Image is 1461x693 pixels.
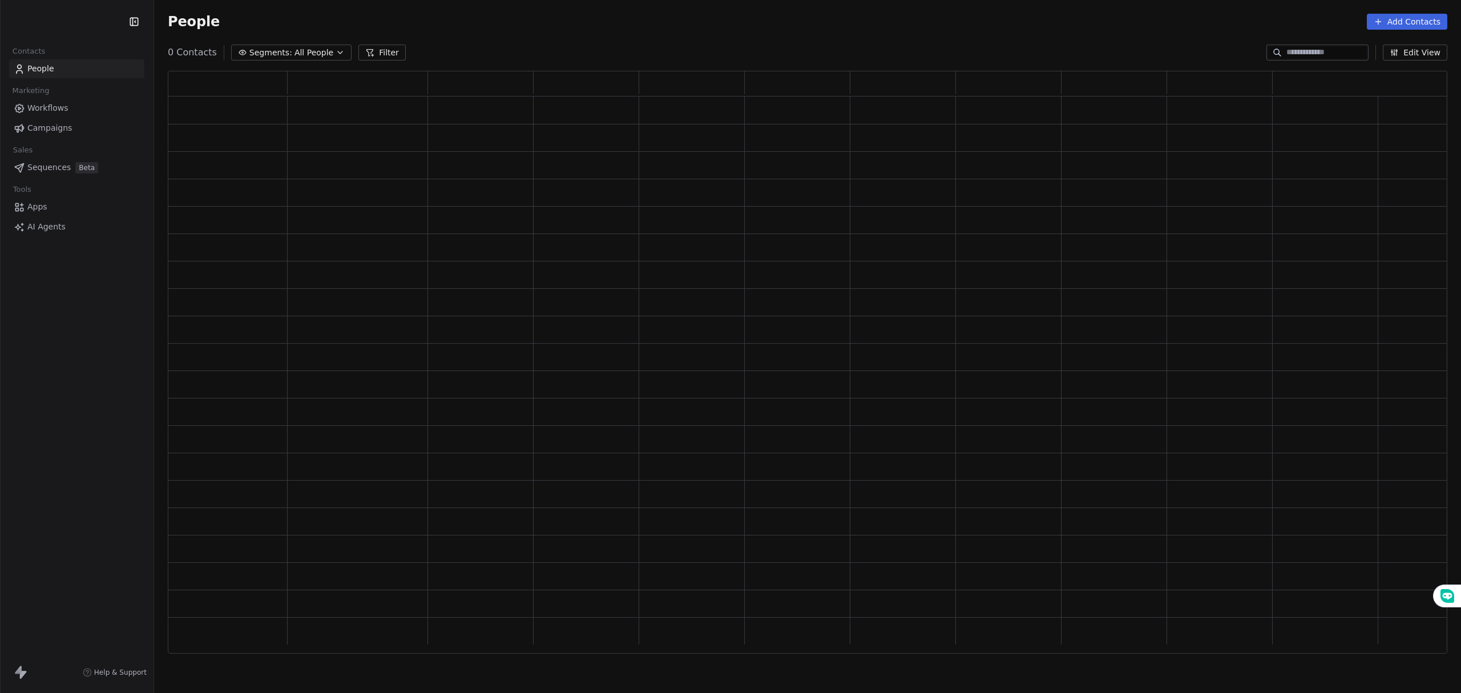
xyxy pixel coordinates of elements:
a: Campaigns [9,119,144,138]
a: Workflows [9,99,144,118]
span: Workflows [27,102,68,114]
a: Apps [9,198,144,216]
a: SequencesBeta [9,158,144,177]
span: People [27,63,54,75]
button: Add Contacts [1367,14,1447,30]
span: All People [294,47,333,59]
button: Edit View [1383,45,1447,61]
button: Filter [358,45,406,61]
span: Segments: [249,47,292,59]
span: Contacts [7,43,50,60]
span: People [168,13,220,30]
span: AI Agents [27,221,66,233]
span: 0 Contacts [168,46,217,59]
span: Sequences [27,162,71,174]
span: Campaigns [27,122,72,134]
span: Beta [75,162,98,174]
span: Sales [8,142,38,159]
span: Apps [27,201,47,213]
span: Marketing [7,82,54,99]
a: AI Agents [9,217,144,236]
div: grid [168,96,1448,654]
a: People [9,59,144,78]
a: Help & Support [83,668,147,677]
span: Tools [8,181,36,198]
span: Help & Support [94,668,147,677]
